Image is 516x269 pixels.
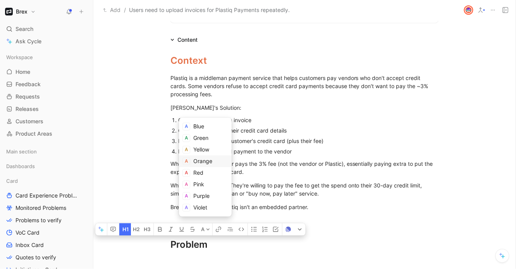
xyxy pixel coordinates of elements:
[193,204,207,211] span: Violet
[193,123,204,130] span: Blue
[193,193,210,199] span: Purple
[193,146,209,153] span: Yellow
[193,170,203,176] span: Red
[193,158,212,165] span: Orange
[193,135,208,141] span: Green
[193,181,204,188] span: Pink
